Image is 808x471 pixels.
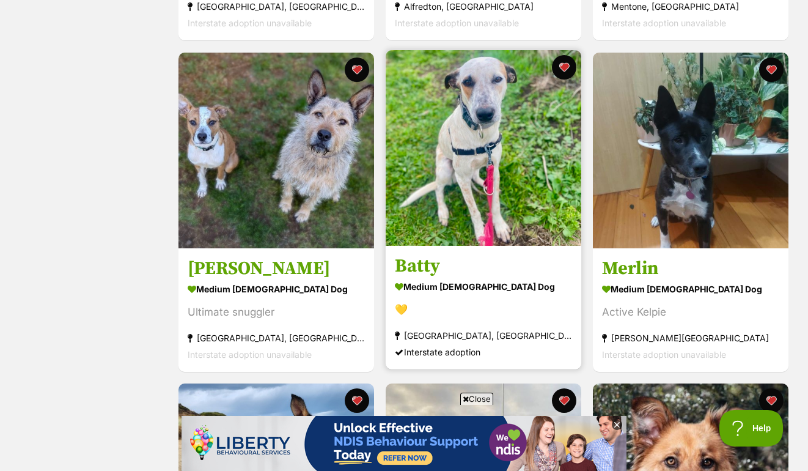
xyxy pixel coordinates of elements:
[395,327,572,344] div: [GEOGRAPHIC_DATA], [GEOGRAPHIC_DATA]
[188,257,365,280] h3: [PERSON_NAME]
[602,257,779,280] h3: Merlin
[395,278,572,295] div: medium [DEMOGRAPHIC_DATA] Dog
[602,280,779,298] div: medium [DEMOGRAPHIC_DATA] Dog
[395,344,572,360] div: Interstate adoption
[395,254,572,278] h3: Batty
[345,388,369,413] button: favourite
[386,245,581,369] a: Batty medium [DEMOGRAPHIC_DATA] Dog 💛 [GEOGRAPHIC_DATA], [GEOGRAPHIC_DATA] Interstate adoption fa...
[602,330,779,346] div: [PERSON_NAME][GEOGRAPHIC_DATA]
[188,349,312,360] span: Interstate adoption unavailable
[345,57,369,82] button: favourite
[178,248,374,372] a: [PERSON_NAME] medium [DEMOGRAPHIC_DATA] Dog Ultimate snuggler [GEOGRAPHIC_DATA], [GEOGRAPHIC_DATA...
[188,304,365,321] div: Ultimate snuggler
[759,57,784,82] button: favourite
[602,304,779,321] div: Active Kelpie
[188,330,365,346] div: [GEOGRAPHIC_DATA], [GEOGRAPHIC_DATA]
[759,388,784,413] button: favourite
[593,53,788,248] img: Merlin
[386,50,581,246] img: Batty
[602,349,726,360] span: Interstate adoption unavailable
[188,280,365,298] div: medium [DEMOGRAPHIC_DATA] Dog
[552,388,576,413] button: favourite
[178,53,374,248] img: Norman Nerf
[182,410,626,465] iframe: Advertisement
[552,55,576,80] button: favourite
[188,18,312,28] span: Interstate adoption unavailable
[395,302,572,318] div: 💛
[719,410,784,447] iframe: Help Scout Beacon - Open
[593,248,788,372] a: Merlin medium [DEMOGRAPHIC_DATA] Dog Active Kelpie [PERSON_NAME][GEOGRAPHIC_DATA] Interstate adop...
[395,18,519,29] span: Interstate adoption unavailable
[460,393,493,405] span: Close
[602,18,726,28] span: Interstate adoption unavailable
